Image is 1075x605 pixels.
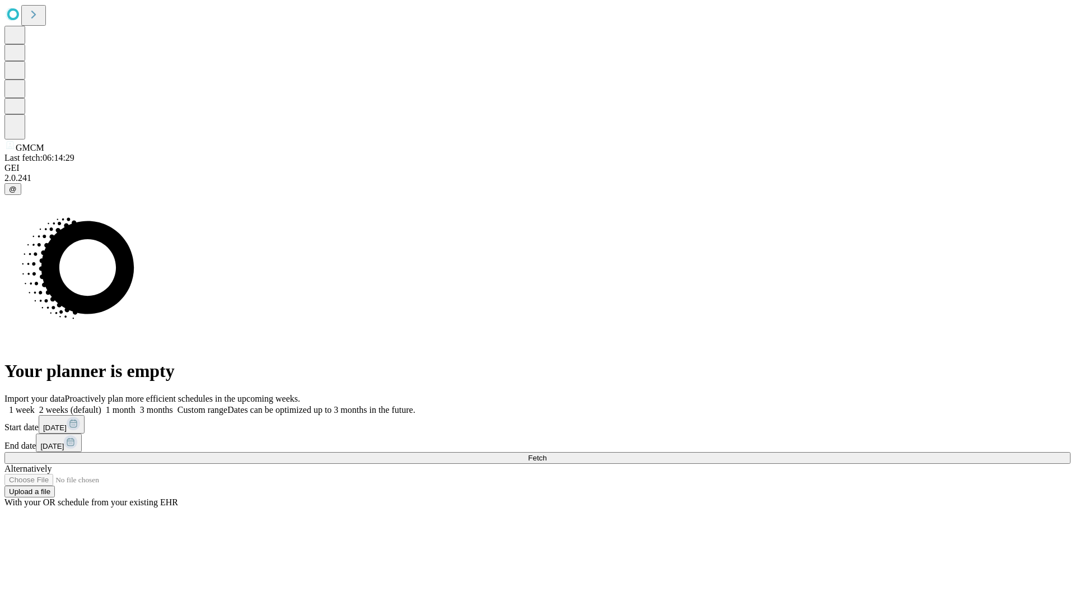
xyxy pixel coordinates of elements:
[36,434,82,452] button: [DATE]
[4,183,21,195] button: @
[4,394,65,403] span: Import your data
[227,405,415,415] span: Dates can be optimized up to 3 months in the future.
[4,163,1071,173] div: GEI
[4,434,1071,452] div: End date
[4,415,1071,434] div: Start date
[43,424,67,432] span: [DATE]
[177,405,227,415] span: Custom range
[528,454,546,462] span: Fetch
[39,405,101,415] span: 2 weeks (default)
[9,405,35,415] span: 1 week
[65,394,300,403] span: Proactively plan more efficient schedules in the upcoming weeks.
[16,143,44,152] span: GMCM
[4,153,74,162] span: Last fetch: 06:14:29
[4,452,1071,464] button: Fetch
[4,361,1071,381] h1: Your planner is empty
[4,486,55,497] button: Upload a file
[40,442,64,450] span: [DATE]
[140,405,173,415] span: 3 months
[106,405,135,415] span: 1 month
[4,497,178,507] span: With your OR schedule from your existing EHR
[9,185,17,193] span: @
[4,464,52,473] span: Alternatively
[4,173,1071,183] div: 2.0.241
[39,415,85,434] button: [DATE]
